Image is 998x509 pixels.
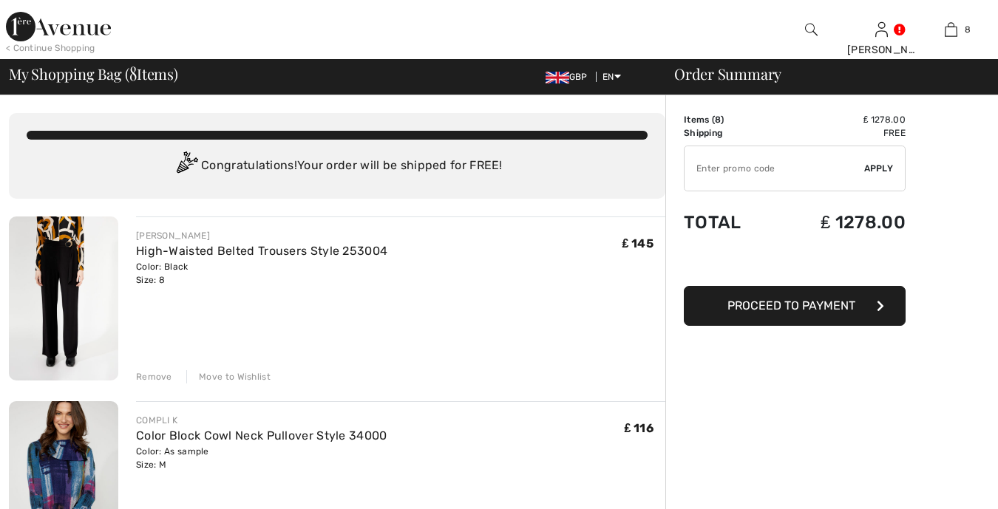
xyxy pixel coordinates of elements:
[172,151,201,181] img: Congratulation2.svg
[684,286,906,326] button: Proceed to Payment
[622,236,654,250] span: ₤ 145
[136,244,387,258] a: High-Waisted Belted Trousers Style 253004
[805,21,818,38] img: search the website
[6,12,111,41] img: 1ère Avenue
[875,22,888,36] a: Sign In
[685,146,864,191] input: Promo code
[9,216,118,380] img: High-Waisted Belted Trousers Style 253004
[602,72,621,82] span: EN
[773,126,906,140] td: Free
[136,428,387,443] a: Color Block Cowl Neck Pullover Style 34000
[136,445,387,471] div: Color: As sample Size: M
[847,42,916,58] div: [PERSON_NAME]
[9,66,178,81] span: My Shopping Bag ( Items)
[773,113,906,126] td: ₤ 1278.00
[875,21,888,38] img: My Info
[546,72,569,83] img: UK Pound
[727,298,855,312] span: Proceed to Payment
[715,115,721,125] span: 8
[864,162,894,175] span: Apply
[945,21,957,38] img: My Bag
[186,370,271,383] div: Move to Wishlist
[917,21,986,38] a: 8
[773,197,906,247] td: ₤ 1278.00
[684,197,773,247] td: Total
[27,151,648,181] div: Congratulations! Your order will be shipped for FREE!
[546,72,594,82] span: GBP
[625,421,654,435] span: ₤ 116
[136,260,387,287] div: Color: Black Size: 8
[656,66,989,81] div: Order Summary
[684,247,906,281] iframe: PayPal
[684,113,773,126] td: Items ( )
[136,414,387,427] div: COMPLI K
[6,41,95,55] div: < Continue Shopping
[684,126,773,140] td: Shipping
[129,63,137,82] span: 8
[965,23,971,36] span: 8
[136,229,387,242] div: [PERSON_NAME]
[136,370,172,383] div: Remove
